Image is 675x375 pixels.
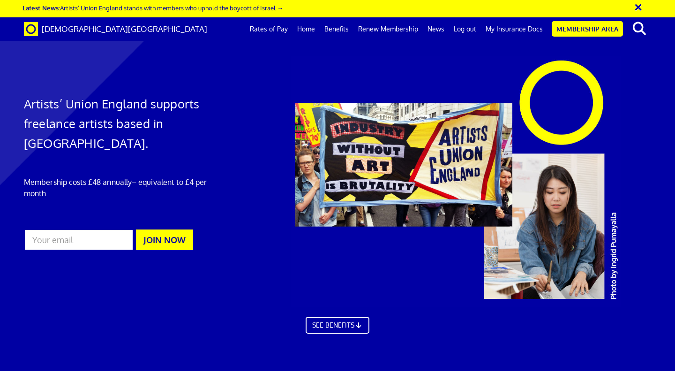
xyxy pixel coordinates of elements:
[24,94,224,153] h1: Artists’ Union England supports freelance artists based in [GEOGRAPHIC_DATA].
[625,19,653,38] button: search
[245,17,292,41] a: Rates of Pay
[136,230,193,250] button: JOIN NOW
[353,17,423,41] a: Renew Membership
[42,24,207,34] span: [DEMOGRAPHIC_DATA][GEOGRAPHIC_DATA]
[24,176,224,199] p: Membership costs £48 annually – equivalent to £4 per month.
[423,17,449,41] a: News
[552,21,623,37] a: Membership Area
[17,17,214,41] a: Brand [DEMOGRAPHIC_DATA][GEOGRAPHIC_DATA]
[306,317,369,334] a: SEE BENEFITS
[24,229,134,251] input: Your email
[481,17,547,41] a: My Insurance Docs
[22,4,283,12] a: Latest News:Artists’ Union England stands with members who uphold the boycott of Israel →
[320,17,353,41] a: Benefits
[22,4,60,12] strong: Latest News:
[449,17,481,41] a: Log out
[292,17,320,41] a: Home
